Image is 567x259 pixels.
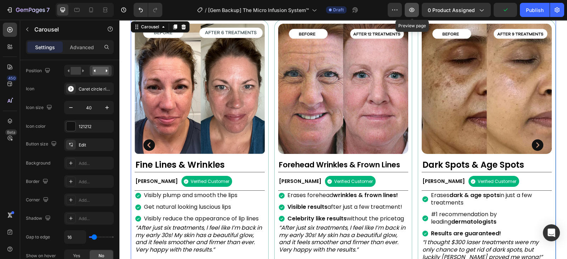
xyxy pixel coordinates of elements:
p: Erases in just a few treatments [311,172,431,187]
strong: dark & age spots [330,171,380,179]
div: Background [26,160,50,166]
strong: dermatologists [332,198,377,206]
h2: Forehead Wrinkles & Frown Lines [159,140,289,150]
span: Draft [333,7,344,13]
span: 0 product assigned [428,6,475,14]
div: Publish [526,6,544,14]
p: [PERSON_NAME] [303,158,346,165]
span: / [205,6,207,14]
div: Show on hover [26,253,56,259]
div: Edit [79,142,112,148]
div: Carousel [20,4,41,10]
div: Shadow [26,214,52,223]
span: Yes [73,253,80,259]
button: Publish [520,3,550,17]
i: “I thought $300 laser treatments were my only chance to get rid of dark spots, but luckily [PERSO... [303,218,423,241]
div: Caret circle right filled [79,86,112,92]
div: Icon color [26,123,46,129]
div: Gap to edge [26,234,50,240]
p: after just a few treatment! [168,184,285,191]
button: 7 [3,3,53,17]
iframe: Design area [119,20,567,259]
p: #1 recommendation by leading [311,191,431,206]
div: Icon [26,86,34,92]
strong: Results are guaranteed! [311,209,382,218]
strong: Visible results [168,183,208,191]
div: Border [26,177,50,186]
div: Button size [26,139,58,149]
p: Verified Customer [358,159,397,165]
div: Beta [5,129,17,135]
div: Add... [79,160,112,167]
div: Corner [26,195,50,205]
div: Add... [79,215,112,222]
span: [Gem Backup] The Micro Infusion System™ [208,6,309,14]
p: [PERSON_NAME] [159,158,202,165]
p: without the pricetag [168,195,285,203]
div: 121212 [79,123,112,130]
p: 7 [46,6,50,14]
h2: Dark Spots & Age Spots [302,140,432,150]
img: gempages_579201947601470257-b50e65ac-8282-4b69-8ef9-7ddf0ab4dc3e.webp [302,4,432,134]
div: Add... [79,179,112,185]
span: No [99,253,104,259]
input: Auto [64,231,86,243]
div: Position [26,66,52,76]
p: Carousel [34,25,95,34]
div: Undo/Redo [134,3,162,17]
strong: Celebrity like results [168,195,227,203]
p: Verified Customer [215,159,253,165]
strong: wrinkles & frown lines! [214,171,279,179]
div: Icon size [26,103,54,113]
div: Add... [79,197,112,203]
p: Erases forehead [168,172,285,179]
button: 0 product assigned [422,3,491,17]
button: Carousel Next Arrow [405,113,431,138]
p: Advanced [70,44,94,51]
i: “After just six treatments, I feel like I’m back in my early 30s! My skin has a beautiful glow, a... [159,204,286,234]
div: Open Intercom Messenger [543,224,560,241]
div: 450 [7,75,17,81]
p: Settings [35,44,55,51]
